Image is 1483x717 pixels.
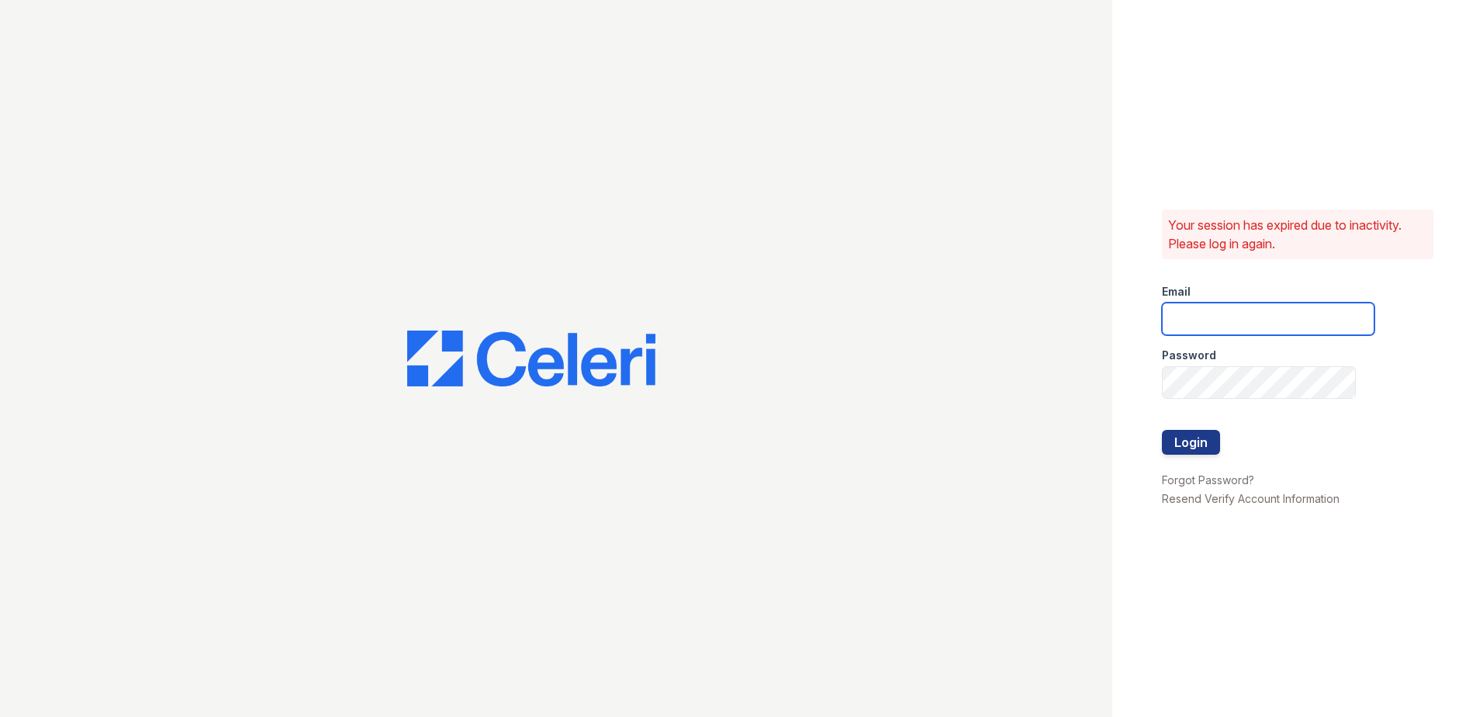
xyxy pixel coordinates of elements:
a: Forgot Password? [1162,473,1254,487]
a: Resend Verify Account Information [1162,492,1340,505]
img: CE_Logo_Blue-a8612792a0a2168367f1c8372b55b34899dd931a85d93a1a3d3e32e68fde9ad4.png [407,331,655,386]
label: Password [1162,348,1216,363]
button: Login [1162,430,1220,455]
label: Email [1162,284,1191,300]
p: Your session has expired due to inactivity. Please log in again. [1168,216,1427,253]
